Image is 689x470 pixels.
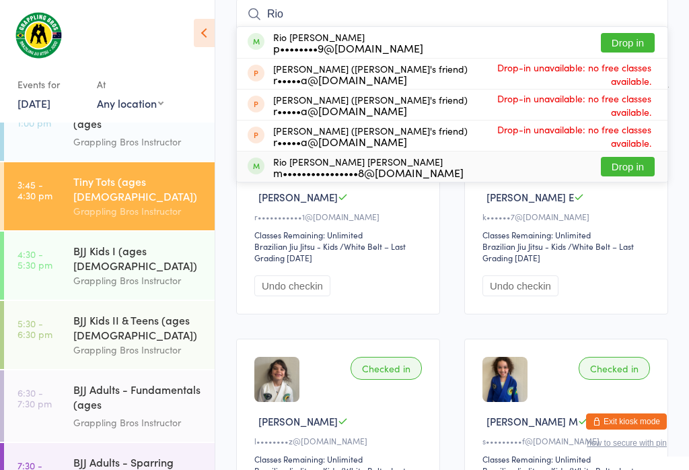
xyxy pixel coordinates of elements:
[468,119,655,153] span: Drop-in unavailable: no free classes available.
[468,88,655,122] span: Drop-in unavailable: no free classes available.
[586,413,667,430] button: Exit kiosk mode
[17,387,52,409] time: 6:30 - 7:30 pm
[73,134,203,149] div: Grappling Bros Instructor
[258,414,338,428] span: [PERSON_NAME]
[97,73,164,96] div: At
[17,96,50,110] a: [DATE]
[468,57,655,91] span: Drop-in unavailable: no free classes available.
[273,32,423,53] div: Rio [PERSON_NAME]
[482,275,558,296] button: Undo checkin
[73,203,203,219] div: Grappling Bros Instructor
[4,301,215,369] a: 5:30 -6:30 pmBJJ Kids II & Teens (ages [DEMOGRAPHIC_DATA])Grappling Bros Instructor
[17,248,52,270] time: 4:30 - 5:30 pm
[17,106,51,128] time: 12:00 - 1:00 pm
[73,174,203,203] div: Tiny Tots (ages [DEMOGRAPHIC_DATA])
[13,10,64,60] img: Grappling Bros Wollongong
[254,229,426,240] div: Classes Remaining: Unlimited
[254,435,426,446] div: l••••••••z@[DOMAIN_NAME]
[273,167,464,178] div: m••••••••••••••••8@[DOMAIN_NAME]
[254,240,338,252] div: Brazilian Jiu Jitsu - Kids
[73,382,203,415] div: BJJ Adults - Fundamentals (ages [DEMOGRAPHIC_DATA]+)
[273,105,468,116] div: r•••••a@[DOMAIN_NAME]
[254,357,299,402] img: image1759129934.png
[482,357,528,402] img: image1759130202.png
[482,211,654,222] div: k••••••7@[DOMAIN_NAME]
[482,453,654,465] div: Classes Remaining: Unlimited
[273,63,468,85] div: [PERSON_NAME] ([PERSON_NAME]'s friend)
[273,74,468,85] div: r•••••a@[DOMAIN_NAME]
[273,125,468,147] div: [PERSON_NAME] ([PERSON_NAME]'s friend)
[579,357,650,380] div: Checked in
[254,275,330,296] button: Undo checkin
[587,438,667,448] button: how to secure with pin
[17,73,83,96] div: Events for
[17,179,52,201] time: 3:45 - 4:30 pm
[4,90,215,161] a: 12:00 -1:00 pmBJJ Adults - All Levels (ages [DEMOGRAPHIC_DATA]+)Grappling Bros Instructor
[273,136,468,147] div: r•••••a@[DOMAIN_NAME]
[254,453,426,465] div: Classes Remaining: Unlimited
[73,312,203,342] div: BJJ Kids II & Teens (ages [DEMOGRAPHIC_DATA])
[73,342,203,358] div: Grappling Bros Instructor
[486,190,574,204] span: [PERSON_NAME] E
[73,243,203,273] div: BJJ Kids I (ages [DEMOGRAPHIC_DATA])
[601,33,655,53] button: Drop in
[482,240,566,252] div: Brazilian Jiu Jitsu - Kids
[482,229,654,240] div: Classes Remaining: Unlimited
[17,318,52,339] time: 5:30 - 6:30 pm
[482,435,654,446] div: s•••••••••f@[DOMAIN_NAME]
[273,94,468,116] div: [PERSON_NAME] ([PERSON_NAME]'s friend)
[73,273,203,288] div: Grappling Bros Instructor
[273,42,423,53] div: p••••••••9@[DOMAIN_NAME]
[486,414,578,428] span: [PERSON_NAME] M
[601,157,655,176] button: Drop in
[4,370,215,442] a: 6:30 -7:30 pmBJJ Adults - Fundamentals (ages [DEMOGRAPHIC_DATA]+)Grappling Bros Instructor
[351,357,422,380] div: Checked in
[73,415,203,430] div: Grappling Bros Instructor
[273,156,464,178] div: Rio [PERSON_NAME] [PERSON_NAME]
[4,232,215,300] a: 4:30 -5:30 pmBJJ Kids I (ages [DEMOGRAPHIC_DATA])Grappling Bros Instructor
[4,162,215,230] a: 3:45 -4:30 pmTiny Tots (ages [DEMOGRAPHIC_DATA])Grappling Bros Instructor
[258,190,338,204] span: [PERSON_NAME]
[97,96,164,110] div: Any location
[254,211,426,222] div: r•••••••••••1@[DOMAIN_NAME]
